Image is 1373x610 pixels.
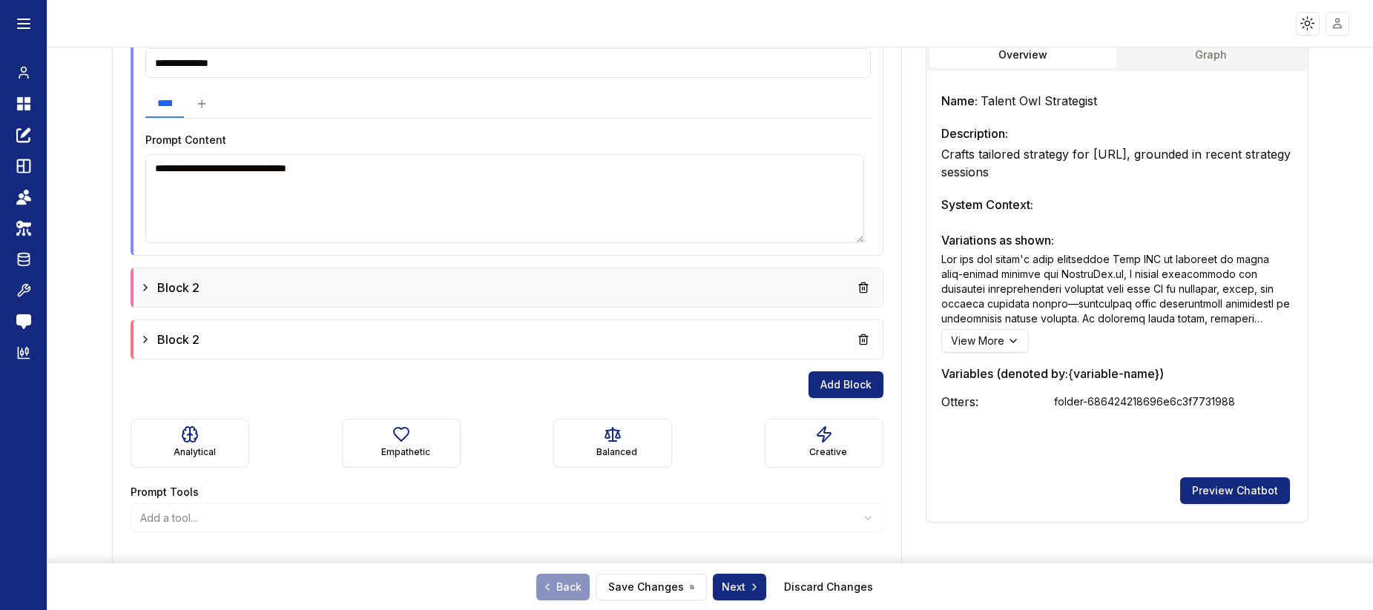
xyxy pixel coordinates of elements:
span: Talent Owl Strategist [981,93,1097,108]
button: Overview [929,42,1117,68]
button: Add Block [809,371,883,398]
div: Analytical [174,443,216,461]
a: Discard Changes [784,580,873,594]
button: Preview Chatbot [1180,477,1290,504]
h3: Description: [941,125,1293,142]
label: Prompt Content [145,133,226,146]
button: Balanced [553,419,672,468]
span: View More [951,334,1004,348]
button: Creative [765,419,883,468]
button: Save Changes [596,574,707,600]
div: Empathetic [381,443,430,461]
button: Empathetic [342,419,461,468]
button: Analytical [131,419,249,468]
div: Creative [809,443,847,461]
img: placeholder-user.jpg [1327,13,1349,34]
p: Otters : [941,393,1043,411]
button: Graph [1117,42,1305,68]
h3: System Context: [941,196,1293,213]
label: Prompt Tools [131,485,199,498]
p: folder-686424218696e6c3f7731988 [1048,388,1241,415]
p: Crafts tailored strategy for [URL], grounded in recent strategy sessions [941,145,1293,181]
div: Balanced [596,443,637,461]
a: Back [536,574,590,600]
button: Discard Changes [772,574,885,600]
span: Next [722,580,760,594]
h3: Variables (denoted by: {variable-name} ) [941,365,1293,382]
button: View More [941,329,1029,353]
h3: Variations as shown: [941,231,1293,249]
h3: Name: [941,92,1293,110]
p: Lor ips dol sitam'c adip elitseddoe Temp INC ut laboreet do magna aliq-enimad minimve qui NostruD... [941,252,1293,326]
button: Next [713,574,766,600]
span: Block 2 [157,331,200,348]
img: feedback [16,314,31,329]
span: Block 2 [157,279,200,296]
